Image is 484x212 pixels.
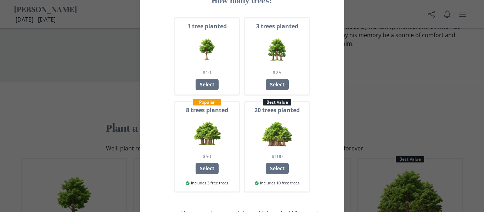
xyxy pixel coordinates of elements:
button: Popular8 trees planted8 trees$50SelectIncludes 3 free trees [174,101,240,193]
button: Best Value20 trees planted20 trees$100SelectIncludes 10 free trees [244,101,310,193]
span: $100 [271,153,283,160]
img: 8 trees [192,118,222,148]
span: 1 tree planted [187,22,227,30]
div: Best Value [263,99,291,105]
img: 20 trees [262,118,292,148]
div: Popular [193,99,221,105]
div: Select [266,163,289,174]
span: Includes 3 free trees [186,180,228,186]
span: 20 trees planted [254,106,300,114]
span: $25 [273,69,281,76]
button: 3 trees planted3 trees$25Select [244,17,310,96]
span: 3 trees planted [256,22,298,30]
img: 1 trees [192,34,222,64]
div: Select [266,79,289,90]
span: 8 trees planted [186,106,228,114]
span: Includes 10 free trees [255,180,299,186]
span: $10 [203,69,211,76]
div: Select [196,79,219,90]
img: 3 trees [262,34,292,64]
div: Select [196,163,219,174]
button: 1 tree planted1 trees$10Select [174,17,240,96]
span: $50 [203,153,211,160]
